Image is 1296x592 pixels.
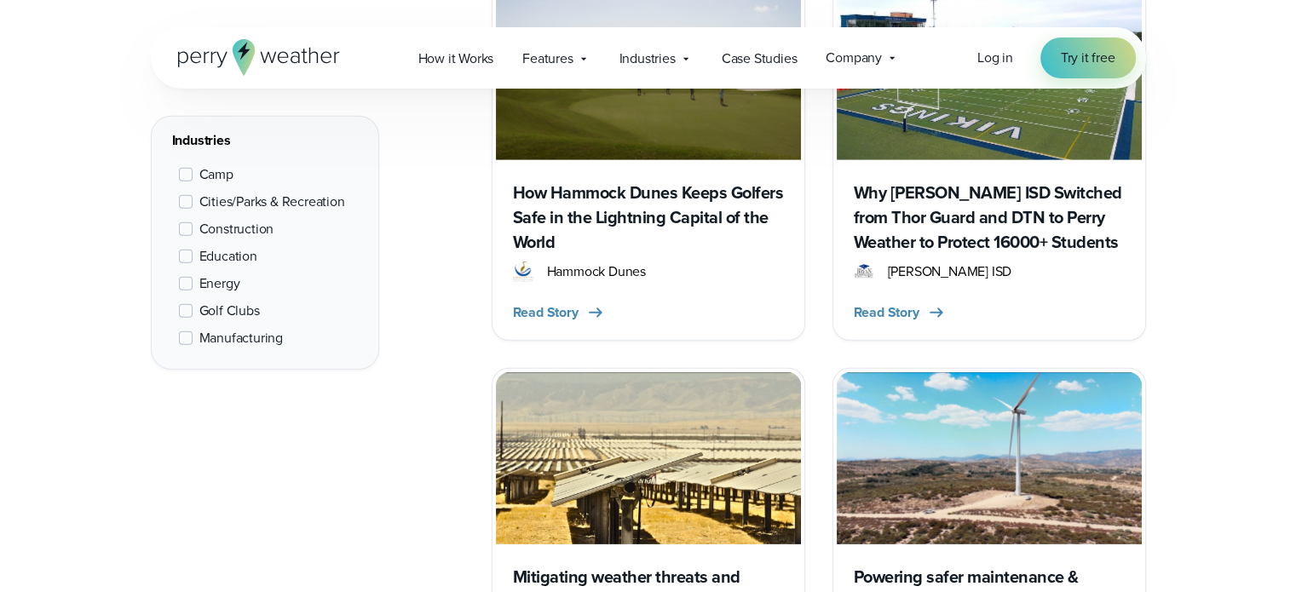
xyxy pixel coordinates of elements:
span: Education [199,246,257,267]
span: Features [522,49,573,69]
span: Construction [199,219,274,239]
span: Manufacturing [199,328,283,348]
a: Try it free [1040,37,1136,78]
span: [PERSON_NAME] ISD [888,262,1012,282]
a: Log in [977,48,1013,68]
span: Read Story [513,302,579,323]
img: Kumeyaay Wind Farm maintenance [837,372,1142,543]
span: Read Story [854,302,919,323]
span: Industries [619,49,676,69]
a: How it Works [404,41,509,76]
img: Bryan ISD Logo [854,262,874,282]
span: Golf Clubs [199,301,260,321]
a: Case Studies [707,41,812,76]
div: Industries [172,130,358,151]
h3: How Hammock Dunes Keeps Golfers Safe in the Lightning Capital of the World [513,181,784,255]
span: Energy [199,273,240,294]
span: Cities/Parks & Recreation [199,192,345,212]
img: Leeward AVEP BESS [496,372,801,543]
span: Case Studies [722,49,798,69]
button: Read Story [513,302,606,323]
span: How it Works [418,49,494,69]
h3: Why [PERSON_NAME] ISD Switched from Thor Guard and DTN to Perry Weather to Protect 16000+ Students [854,181,1125,255]
span: Hammock Dunes [547,262,646,282]
span: Camp [199,164,233,185]
button: Read Story [854,302,947,323]
span: Try it free [1061,48,1115,68]
span: Log in [977,48,1013,67]
span: Company [826,48,882,68]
